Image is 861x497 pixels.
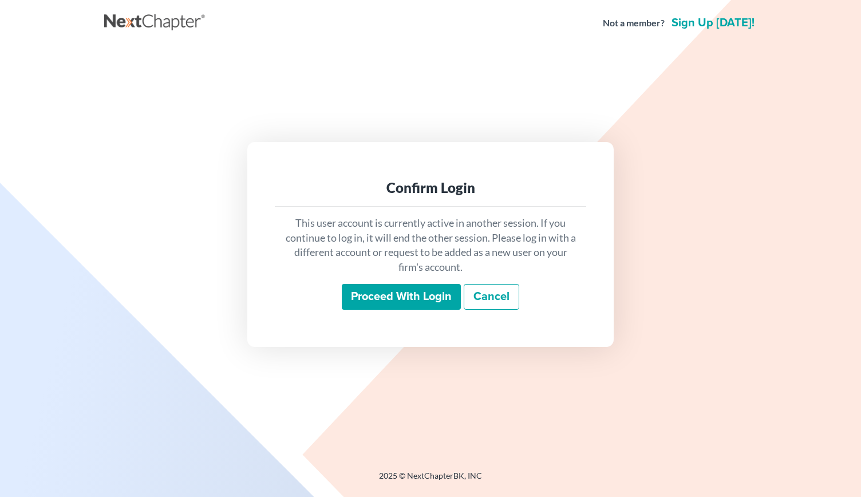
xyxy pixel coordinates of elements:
a: Sign up [DATE]! [669,17,757,29]
div: Confirm Login [284,179,577,197]
strong: Not a member? [603,17,665,30]
div: 2025 © NextChapterBK, INC [104,470,757,491]
a: Cancel [464,284,519,310]
p: This user account is currently active in another session. If you continue to log in, it will end ... [284,216,577,275]
input: Proceed with login [342,284,461,310]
